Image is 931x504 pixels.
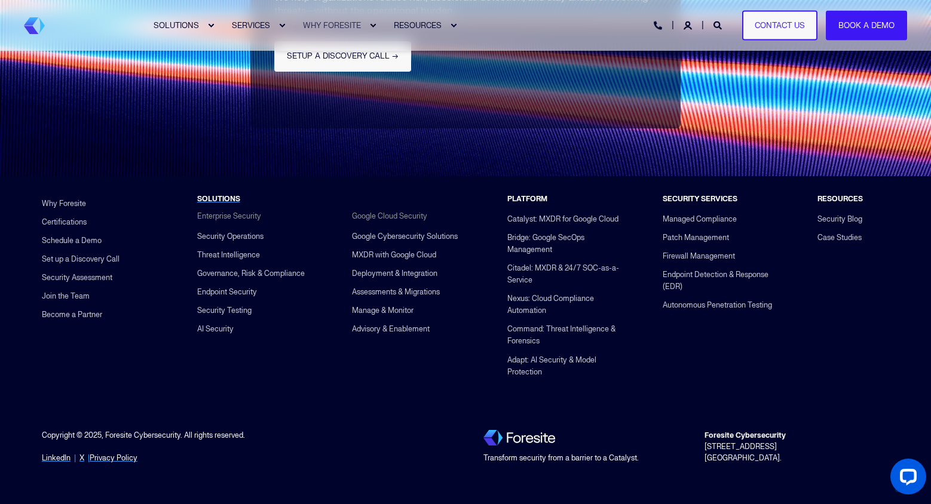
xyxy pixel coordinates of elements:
span: Enterprise Security [197,211,261,221]
div: Copyright © 2025, Foresite Cybersecurity. All rights reserved. [42,430,448,453]
span: [GEOGRAPHIC_DATA]. [705,453,782,463]
div: Navigation Menu [197,227,305,338]
a: Schedule a Demo [42,231,102,250]
a: Google Cybersecurity Solutions [352,227,458,245]
a: Command: Threat Intelligence & Forensics [507,320,627,351]
div: Transform security from a barrier to a Catalyst. [483,453,669,464]
a: Autonomous Penetration Testing [663,296,772,315]
div: Expand WHY FORESITE [369,22,376,29]
a: Security Assessment [42,268,112,287]
a: Managed Compliance [663,210,737,229]
a: Back to Home [24,17,45,34]
a: Patch Management [663,229,729,247]
a: Manage & Monitor [352,301,414,319]
div: Navigation Menu [817,210,862,247]
span: | [74,453,76,463]
a: Security Blog [817,210,862,229]
a: Security Operations [197,227,264,245]
a: Deployment & Integration [352,264,437,282]
img: Foresite logo, a hexagon shape of blues with a directional arrow to the right hand side, and the ... [483,430,555,445]
div: Navigation Menu [507,210,627,381]
a: Citadel: MXDR & 24/7 SOC-as-a-Service [507,259,627,290]
a: SOLUTIONS [197,194,240,204]
div: Navigation Menu [352,227,458,338]
span: [STREET_ADDRESS] [705,431,786,451]
a: Become a Partner [42,306,102,324]
span: RESOURCES [817,194,863,204]
a: Login [684,20,694,30]
span: WHY FORESITE [303,20,361,30]
a: MXDR with Google Cloud [352,245,436,264]
span: SECURITY SERVICES [663,194,737,204]
span: Google Cloud Security [352,211,427,221]
a: Advisory & Enablement [352,319,430,338]
iframe: LiveChat chat widget [881,454,931,504]
a: Firewall Management [663,247,735,266]
span: PLATFORM [507,194,547,204]
a: Book a Demo [826,10,907,41]
a: Catalyst: MXDR for Google Cloud [507,210,618,229]
a: Adapt: AI Security & Model Protection [507,351,627,381]
a: Privacy Policy [90,453,137,464]
img: Foresite brand mark, a hexagon shape of blues with a directional arrow to the right hand side [24,17,45,34]
a: Assessments & Migrations [352,282,440,301]
a: AI Security [197,319,234,338]
a: LinkedIn [42,453,71,464]
div: Expand SOLUTIONS [207,22,215,29]
a: Governance, Risk & Compliance [197,264,305,282]
a: Certifications [42,213,87,231]
a: Contact Us [742,10,817,41]
div: Expand SERVICES [278,22,286,29]
span: RESOURCES [394,20,442,30]
a: Why Foresite [42,194,86,213]
a: SETUP A DISCOVERY CALL → [274,41,411,72]
a: Endpoint Detection & Response (EDR) [663,266,782,296]
a: Open Search [713,20,724,30]
strong: Foresite Cybersecurity [705,431,786,440]
a: Case Studies [817,229,862,247]
span: | [88,453,137,463]
div: Navigation Menu [663,210,782,315]
a: Threat Intelligence [197,245,260,264]
a: Bridge: Google SecOps Management [507,229,627,259]
a: Set up a Discovery Call [42,250,120,268]
a: Security Testing [197,301,252,319]
div: Expand RESOURCES [450,22,457,29]
span: SOLUTIONS [154,20,199,30]
a: Join the Team [42,287,90,305]
div: Navigation Menu [42,194,120,324]
a: Nexus: Cloud Compliance Automation [507,290,627,320]
a: Endpoint Security [197,282,257,301]
a: X [79,453,84,464]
